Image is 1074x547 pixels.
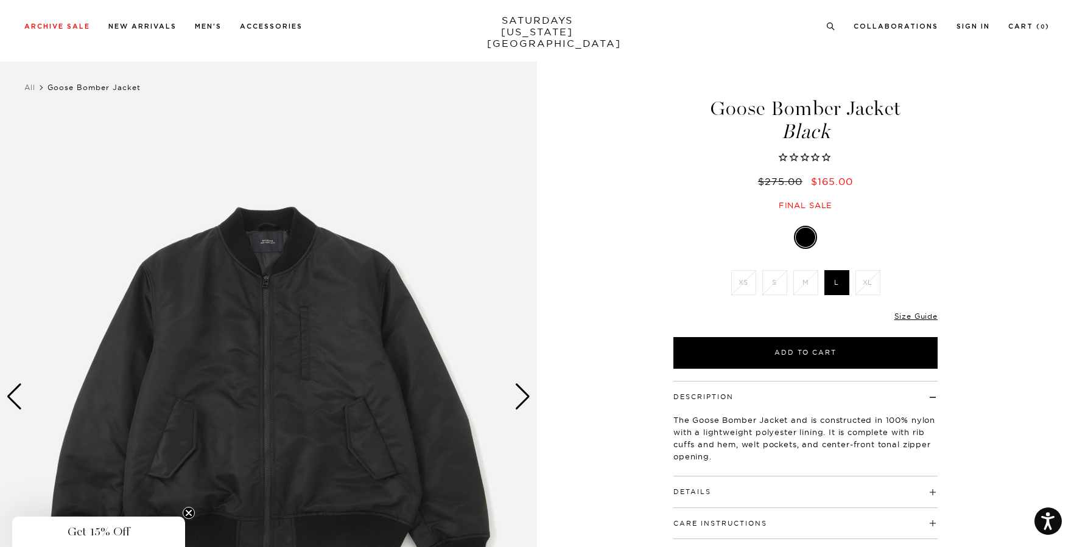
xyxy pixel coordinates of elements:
a: Men's [195,23,222,30]
a: Cart (0) [1008,23,1050,30]
span: Rated 0.0 out of 5 stars 0 reviews [672,152,939,164]
button: Add to Cart [673,337,938,369]
a: SATURDAYS[US_STATE][GEOGRAPHIC_DATA] [487,15,588,49]
a: Archive Sale [24,23,90,30]
div: Previous slide [6,383,23,410]
small: 0 [1041,24,1045,30]
span: Goose Bomber Jacket [47,83,141,92]
a: All [24,83,35,92]
button: Details [673,489,711,495]
a: Sign In [956,23,990,30]
button: Description [673,394,734,400]
label: Black [796,228,815,247]
label: L [824,270,849,295]
span: Get 15% Off [68,524,130,539]
span: Black [672,122,939,142]
a: Accessories [240,23,303,30]
a: Size Guide [894,312,938,321]
h1: Goose Bomber Jacket [672,99,939,142]
del: $275.00 [758,175,807,187]
button: Close teaser [183,507,195,519]
div: Get 15% OffClose teaser [12,517,185,547]
a: New Arrivals [108,23,177,30]
p: The Goose Bomber Jacket and is constructed in 100% nylon with a lightweight polyester lining. It ... [673,414,938,462]
div: Next slide [514,383,531,410]
a: Collaborations [854,23,938,30]
div: Final sale [672,200,939,211]
span: $165.00 [811,175,853,187]
button: Care Instructions [673,520,767,527]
